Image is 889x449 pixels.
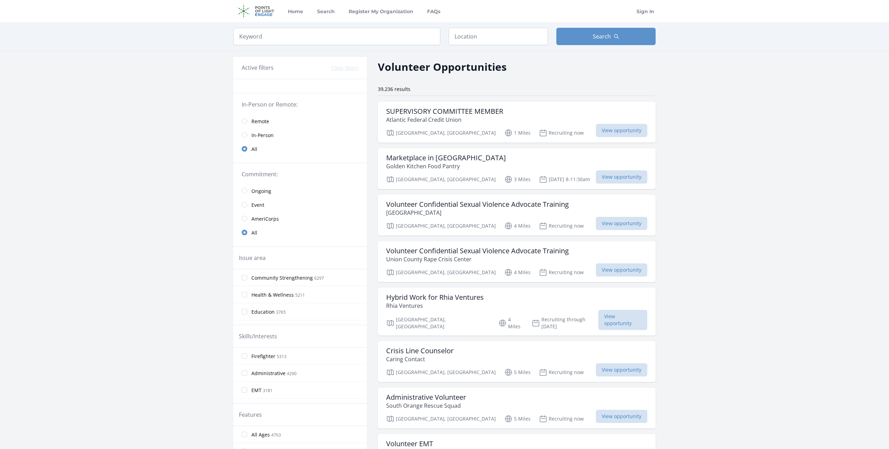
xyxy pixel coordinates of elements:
p: Atlantic Federal Credit Union [386,116,503,124]
span: Administrative [251,370,285,377]
span: 39,236 results [378,86,410,92]
a: Volunteer Confidential Sexual Violence Advocate Training [GEOGRAPHIC_DATA] [GEOGRAPHIC_DATA], [GE... [378,195,656,236]
p: Recruiting now [539,415,584,423]
span: Search [593,32,611,41]
a: All [233,226,367,239]
a: Administrative Volunteer South Orange Rescue Squad [GEOGRAPHIC_DATA], [GEOGRAPHIC_DATA] 5 Miles R... [378,388,656,429]
a: AmeriCorps [233,212,367,226]
p: 5 Miles [504,368,531,376]
h3: Volunteer Confidential Sexual Violence Advocate Training [386,200,569,209]
a: Volunteer Confidential Sexual Violence Advocate Training Union County Rape Crisis Center [GEOGRAP... [378,241,656,282]
p: Rhia Ventures [386,302,484,310]
span: 4763 [271,432,281,438]
span: Community Strengthening [251,274,313,281]
span: AmeriCorps [251,215,279,222]
span: View opportunity [598,310,647,330]
p: [GEOGRAPHIC_DATA], [GEOGRAPHIC_DATA] [386,368,496,376]
span: All [251,146,257,153]
h2: Volunteer Opportunities [378,59,507,75]
p: Union County Rape Crisis Center [386,255,569,263]
a: Crisis Line Counselor Caring Contact [GEOGRAPHIC_DATA], [GEOGRAPHIC_DATA] 5 Miles Recruiting now ... [378,341,656,382]
span: Education [251,308,275,315]
p: 1 Miles [504,129,531,137]
p: Caring Contact [386,355,454,363]
legend: Commitment: [242,170,358,178]
p: [GEOGRAPHIC_DATA], [GEOGRAPHIC_DATA] [386,316,490,330]
p: Golden Kitchen Food Pantry [386,162,506,170]
span: View opportunity [596,363,647,376]
p: [GEOGRAPHIC_DATA], [GEOGRAPHIC_DATA] [386,268,496,277]
p: 5 Miles [504,415,531,423]
span: 3181 [263,388,273,393]
span: In-Person [251,132,274,139]
p: South Orange Rescue Squad [386,401,466,410]
span: 4290 [287,371,297,376]
a: In-Person [233,128,367,142]
h3: Volunteer Confidential Sexual Violence Advocate Training [386,247,569,255]
a: SUPERVISORY COMMITTEE MEMBER Atlantic Federal Credit Union [GEOGRAPHIC_DATA], [GEOGRAPHIC_DATA] 1... [378,102,656,143]
span: Remote [251,118,269,125]
p: 4 Miles [498,316,523,330]
h3: Administrative Volunteer [386,393,466,401]
p: Recruiting now [539,368,584,376]
h3: Crisis Line Counselor [386,347,454,355]
a: Hybrid Work for Rhia Ventures Rhia Ventures [GEOGRAPHIC_DATA], [GEOGRAPHIC_DATA] 4 Miles Recruiti... [378,288,656,336]
p: [GEOGRAPHIC_DATA], [GEOGRAPHIC_DATA] [386,129,496,137]
p: Recruiting now [539,268,584,277]
span: Firefighter [251,353,275,360]
span: Ongoing [251,188,271,195]
h3: SUPERVISORY COMMITTEE MEMBER [386,107,503,116]
input: EMT 3181 [242,387,247,393]
input: Keyword [233,28,440,45]
button: Clear filters [332,65,358,71]
p: [GEOGRAPHIC_DATA], [GEOGRAPHIC_DATA] [386,415,496,423]
input: All Ages 4763 [242,432,247,437]
a: Remote [233,114,367,128]
p: 4 Miles [504,222,531,230]
p: Recruiting now [539,222,584,230]
span: 5211 [295,292,305,298]
h3: Active filters [242,63,274,72]
p: 4 Miles [504,268,531,277]
p: [GEOGRAPHIC_DATA], [GEOGRAPHIC_DATA] [386,175,496,184]
a: Ongoing [233,184,367,198]
span: All [251,229,257,236]
input: Health & Wellness 5211 [242,292,247,297]
a: Marketplace in [GEOGRAPHIC_DATA] Golden Kitchen Food Pantry [GEOGRAPHIC_DATA], [GEOGRAPHIC_DATA] ... [378,148,656,189]
input: Firefighter 5313 [242,353,247,359]
button: Search [556,28,656,45]
legend: Features [239,410,262,419]
input: Community Strengthening 6297 [242,275,247,280]
span: EMT [251,387,261,394]
a: All [233,142,367,156]
p: [GEOGRAPHIC_DATA] [386,209,569,217]
p: 3 Miles [504,175,531,184]
span: Event [251,202,264,209]
span: 6297 [314,275,324,281]
span: View opportunity [596,170,647,184]
span: Health & Wellness [251,291,294,298]
span: View opportunity [596,217,647,230]
p: [GEOGRAPHIC_DATA], [GEOGRAPHIC_DATA] [386,222,496,230]
span: View opportunity [596,263,647,277]
h3: Marketplace in [GEOGRAPHIC_DATA] [386,154,506,162]
span: View opportunity [596,410,647,423]
a: Event [233,198,367,212]
input: Education 3765 [242,309,247,314]
legend: Skills/Interests [239,332,277,340]
span: View opportunity [596,124,647,137]
p: Recruiting through [DATE] [532,316,599,330]
legend: Issue area [239,254,266,262]
p: Recruiting now [539,129,584,137]
span: All Ages [251,431,270,438]
p: [DATE] 8-11:30am [539,175,590,184]
h3: Volunteer EMT [386,440,461,448]
input: Location [449,28,548,45]
h3: Hybrid Work for Rhia Ventures [386,293,484,302]
span: 5313 [277,354,286,359]
span: 3765 [276,309,286,315]
input: Administrative 4290 [242,370,247,376]
legend: In-Person or Remote: [242,100,358,109]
